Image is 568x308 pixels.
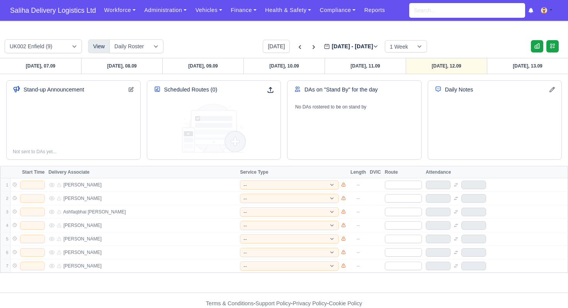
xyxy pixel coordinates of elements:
[324,42,378,51] label: [DATE] - [DATE]
[294,102,415,112] td: No DAs rostered to be on stand by
[63,182,102,188] a: [PERSON_NAME]
[293,300,327,306] a: Privacy Policy
[383,167,424,178] th: Route
[424,167,549,178] th: Attendance
[6,250,8,255] span: 6
[445,85,473,94] div: Daily Notes
[81,58,162,74] a: [DATE], 08.09
[6,183,8,187] span: 1
[350,209,366,215] div: --
[350,195,366,202] div: --
[255,300,291,306] a: Support Policy
[64,299,504,308] div: - - -
[349,167,368,178] th: Length
[329,300,362,306] a: Cookie Policy
[47,167,238,178] th: Delivery Associate
[350,182,366,188] div: --
[6,237,8,241] span: 5
[10,167,47,178] th: Start Time
[325,58,406,74] a: [DATE], 11.09
[6,223,8,228] span: 4
[409,3,525,18] input: Search...
[6,264,8,268] span: 7
[63,223,102,228] a: [PERSON_NAME]
[350,249,366,256] div: --
[6,3,100,18] a: Saliha Delivery Logistics Ltd
[24,85,84,94] div: Stand-up Announcement
[487,58,568,74] a: [DATE], 13.09
[63,263,102,269] a: [PERSON_NAME]
[63,209,126,215] a: Ashfaqbhai [PERSON_NAME]
[350,236,366,242] div: --
[100,3,140,18] a: Workforce
[368,167,383,178] th: DVIC
[238,167,349,178] th: Service Type
[63,250,102,255] a: [PERSON_NAME]
[350,222,366,229] div: --
[315,3,360,18] a: Compliance
[206,300,253,306] a: Terms & Conditions
[164,85,218,94] div: Scheduled Routes (0)
[140,3,191,18] a: Administration
[6,196,8,201] span: 2
[350,263,366,269] div: --
[63,196,102,201] a: [PERSON_NAME]
[360,3,389,18] a: Reports
[191,3,226,18] a: Vehicles
[6,210,8,214] span: 3
[304,85,378,94] div: DAs on "Stand By" for the day
[7,149,140,155] div: Not sent to DAs yet...
[226,3,261,18] a: Finance
[162,58,243,74] a: [DATE], 09.09
[261,3,316,18] a: Health & Safety
[88,39,110,53] div: View
[263,40,290,53] button: [DATE]
[406,58,487,74] a: [DATE], 12.09
[63,236,102,242] a: [PERSON_NAME]
[243,58,325,74] a: [DATE], 10.09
